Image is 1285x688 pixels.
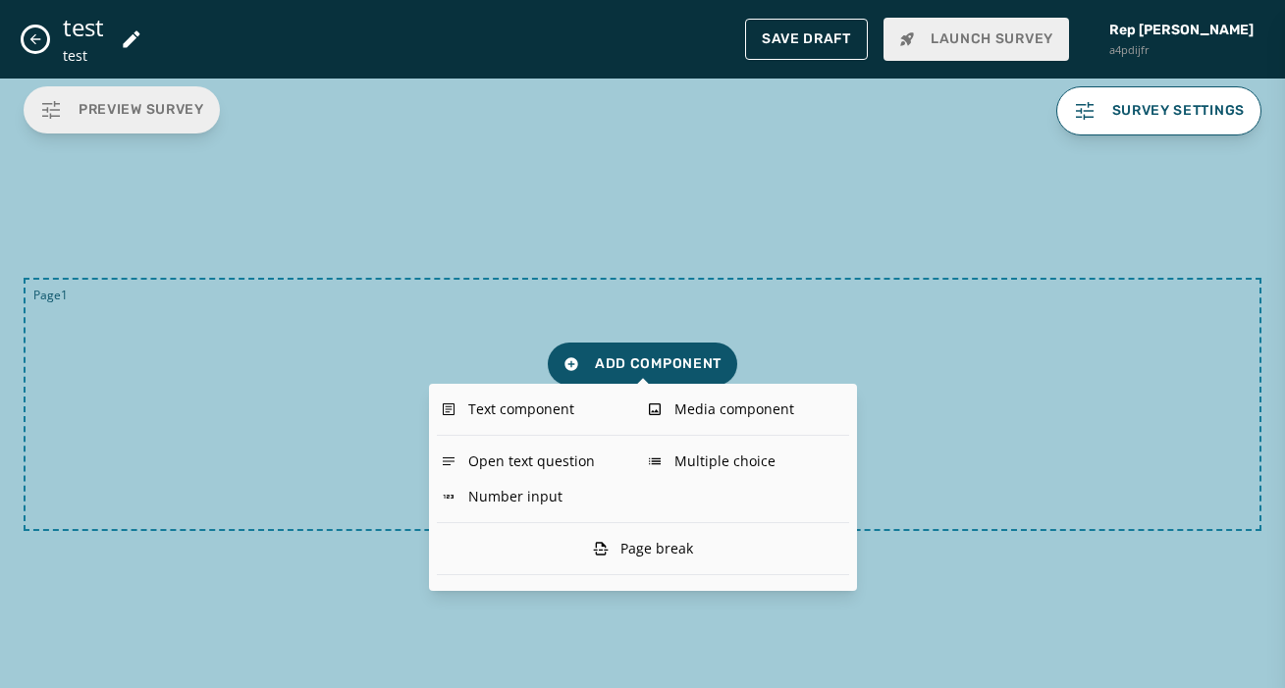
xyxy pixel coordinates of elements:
[563,354,722,374] span: Add Component
[899,29,1053,49] span: Launch Survey
[589,531,697,566] div: Page break
[63,46,104,66] span: test
[79,100,204,120] span: Preview Survey
[63,13,104,42] span: test
[1109,42,1254,59] span: a4pdijfr
[437,479,643,514] div: Number input
[1109,21,1254,40] span: Rep [PERSON_NAME]
[643,444,849,479] div: Multiple choice
[437,444,643,479] div: Open text question
[24,86,220,133] button: Preview Survey
[1112,103,1246,119] span: Survey settings
[16,16,640,37] body: Rich Text Area
[33,288,68,303] span: Page 1
[762,31,851,47] span: Save Draft
[548,343,737,386] button: Add Component
[643,392,849,427] div: Media component
[1056,86,1262,135] button: Survey settings
[745,19,868,60] button: Save Draft
[437,392,643,427] div: Text component
[883,18,1069,61] button: Launch Survey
